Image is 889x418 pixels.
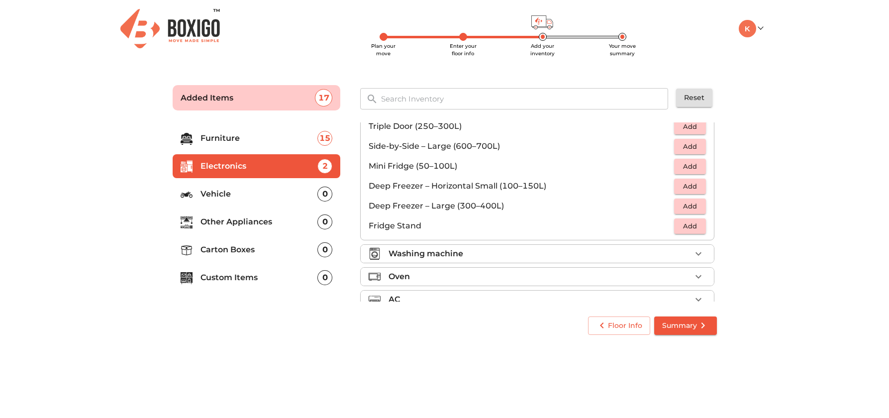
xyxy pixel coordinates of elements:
button: Add [674,139,706,154]
p: Oven [389,271,410,283]
span: Add [679,201,701,212]
button: Add [674,218,706,234]
span: Add [679,220,701,232]
div: 17 [315,89,332,106]
p: Fridge Stand [369,220,674,232]
img: air_conditioner [369,294,381,306]
p: Carton Boxes [200,244,318,256]
button: Add [674,119,706,134]
span: Add [679,161,701,172]
p: Custom Items [200,272,318,284]
p: Washing machine [389,248,463,260]
p: Other Appliances [200,216,318,228]
div: 0 [317,270,332,285]
img: Boxigo [120,9,220,48]
div: 0 [317,242,332,257]
p: Deep Freezer – Large (300–400L) [369,200,674,212]
span: Add [679,141,701,152]
div: 0 [317,214,332,229]
span: Floor Info [596,319,642,332]
span: Reset [684,92,704,104]
span: Plan your move [371,43,395,57]
button: Add [674,199,706,214]
p: Added Items [181,92,315,104]
span: Add [679,121,701,132]
p: Electronics [200,160,318,172]
span: Your move summary [609,43,636,57]
span: Add [679,181,701,192]
p: Triple Door (250–300L) [369,120,674,132]
p: Mini Fridge (50–100L) [369,160,674,172]
span: Summary [662,319,709,332]
p: Vehicle [200,188,318,200]
button: Add [674,179,706,194]
span: Add your inventory [530,43,555,57]
span: Enter your floor info [450,43,477,57]
img: oven [369,271,381,283]
p: Furniture [200,132,318,144]
img: washing_machine [369,248,381,260]
p: Deep Freezer – Horizontal Small (100–150L) [369,180,674,192]
button: Floor Info [588,316,650,335]
div: 0 [317,187,332,202]
div: 2 [317,159,332,174]
div: 15 [317,131,332,146]
button: Summary [654,316,717,335]
input: Search Inventory [375,88,675,109]
button: Reset [676,89,712,107]
p: Side-by-Side – Large (600–700L) [369,140,674,152]
p: AC [389,294,400,306]
button: Add [674,159,706,174]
